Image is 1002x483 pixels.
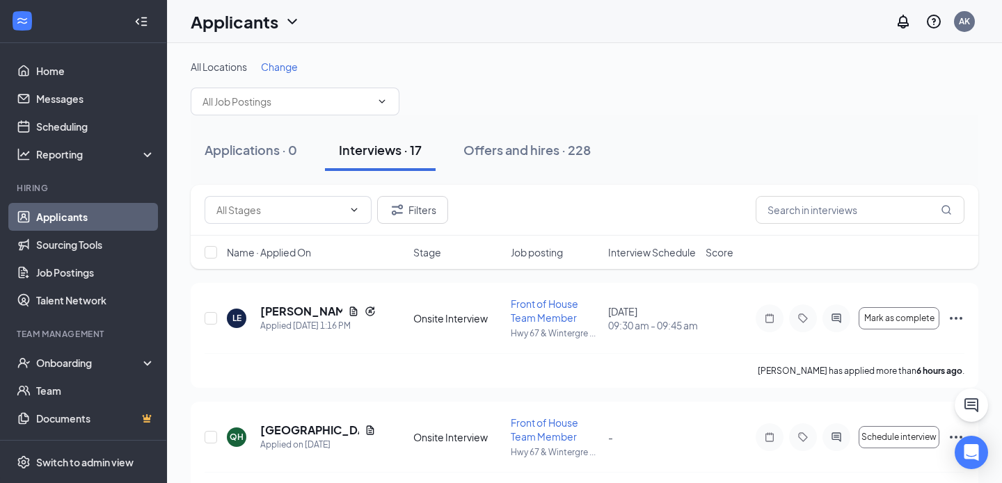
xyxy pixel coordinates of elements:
svg: Note [761,432,778,443]
p: Hwy 67 & Wintergre ... [511,446,600,458]
span: Interview Schedule [608,245,696,259]
svg: Settings [17,455,31,469]
svg: ChatActive [963,397,980,414]
a: DocumentsCrown [36,404,155,432]
span: Front of House Team Member [511,416,578,443]
a: Job Postings [36,259,155,286]
span: Stage [413,245,441,259]
div: AK [959,15,970,27]
span: Mark as complete [864,313,935,323]
div: Applied [DATE] 1:16 PM [260,319,376,333]
div: Team Management [17,328,152,340]
input: All Stages [216,202,343,218]
svg: Filter [389,202,406,218]
div: Applications · 0 [205,141,297,158]
svg: UserCheck [17,356,31,370]
svg: QuestionInfo [925,13,942,30]
svg: Tag [795,432,811,443]
svg: Collapse [134,15,148,28]
a: Team [36,377,155,404]
a: Home [36,57,155,85]
svg: Notifications [895,13,912,30]
div: QH [230,431,244,443]
span: Score [706,245,733,259]
svg: Tag [795,313,811,324]
span: 09:30 am - 09:45 am [608,318,697,332]
div: LE [232,312,241,324]
div: Reporting [36,147,156,161]
div: Onsite Interview [413,430,502,444]
h1: Applicants [191,10,278,33]
h5: [PERSON_NAME] [260,304,342,319]
span: Name · Applied On [227,245,311,259]
b: 6 hours ago [916,366,962,376]
svg: Document [348,306,359,317]
div: Onsite Interview [413,311,502,325]
svg: WorkstreamLogo [15,14,29,28]
svg: Ellipses [948,429,964,445]
h5: [GEOGRAPHIC_DATA] [260,423,359,438]
span: - [608,431,613,443]
p: Hwy 67 & Wintergre ... [511,327,600,339]
div: Onboarding [36,356,143,370]
div: Offers and hires · 228 [463,141,591,158]
div: Hiring [17,182,152,194]
span: Front of House Team Member [511,297,578,324]
svg: ActiveChat [828,432,845,443]
button: ChatActive [955,388,988,422]
svg: ChevronDown [376,96,388,107]
svg: MagnifyingGlass [941,204,952,215]
input: Search in interviews [756,196,964,224]
a: Talent Network [36,286,155,314]
a: Messages [36,85,155,113]
svg: Reapply [365,306,376,317]
p: [PERSON_NAME] has applied more than . [758,365,964,377]
div: Open Intercom Messenger [955,436,988,469]
button: Mark as complete [859,307,939,329]
span: Change [261,60,298,73]
div: Applied on [DATE] [260,438,376,452]
a: Sourcing Tools [36,231,155,259]
span: Job posting [511,245,563,259]
input: All Job Postings [202,94,371,109]
svg: ChevronDown [349,204,360,215]
svg: Analysis [17,147,31,161]
a: Applicants [36,203,155,231]
svg: Document [365,425,376,436]
button: Filter Filters [377,196,448,224]
a: Scheduling [36,113,155,140]
svg: ActiveChat [828,313,845,324]
svg: Ellipses [948,310,964,327]
button: Schedule interview [859,426,939,448]
svg: ChevronDown [284,13,301,30]
div: [DATE] [608,304,697,332]
span: All Locations [191,60,247,73]
span: Schedule interview [861,432,937,442]
div: Switch to admin view [36,455,134,469]
a: SurveysCrown [36,432,155,460]
div: Interviews · 17 [339,141,422,158]
svg: Note [761,313,778,324]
